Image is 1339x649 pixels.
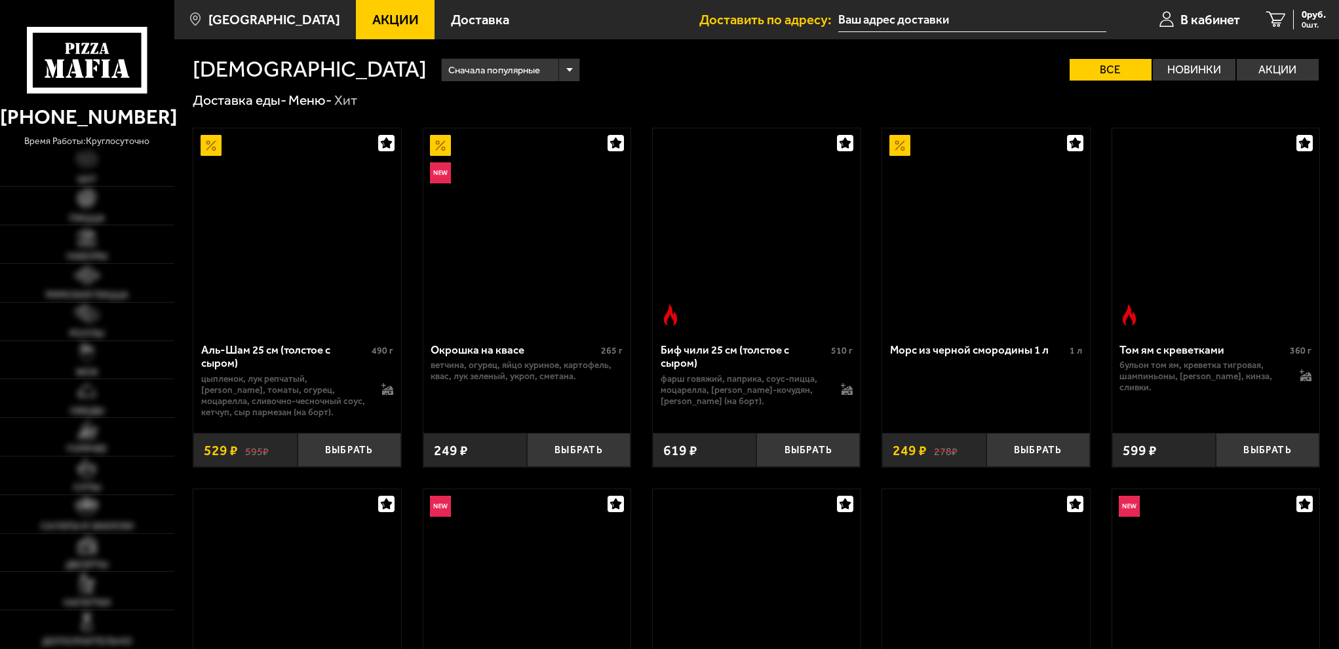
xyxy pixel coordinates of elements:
[193,58,427,81] h1: [DEMOGRAPHIC_DATA]
[660,305,681,325] img: Острое блюдо
[41,521,134,531] span: Салаты и закуски
[1119,343,1287,356] div: Том ям с креветками
[601,345,623,356] span: 265 г
[893,443,927,457] span: 249 ₽
[298,433,401,467] button: Выбрать
[67,251,107,261] span: Наборы
[334,91,357,109] div: Хит
[204,443,238,457] span: 529 ₽
[245,443,269,457] s: 595 ₽
[1119,305,1140,325] img: Острое блюдо
[1123,443,1157,457] span: 599 ₽
[67,444,107,454] span: Горячее
[288,92,332,108] a: Меню-
[882,128,1089,333] a: АкционныйМорс из черной смородины 1 л
[889,135,910,156] img: Акционный
[372,13,419,26] span: Акции
[372,345,393,356] span: 490 г
[451,13,509,26] span: Доставка
[430,135,451,156] img: Акционный
[1119,496,1140,517] img: Новинка
[661,343,828,370] div: Биф чили 25 см (толстое с сыром)
[1112,128,1319,333] a: Острое блюдоТом ям с креветками
[201,135,222,156] img: Акционный
[73,483,101,492] span: Супы
[193,92,286,108] a: Доставка еды-
[1290,345,1311,356] span: 360 г
[69,213,105,223] span: Пицца
[42,637,132,646] span: Дополнительно
[1070,59,1152,81] label: Все
[70,406,104,416] span: Обеды
[661,373,827,407] p: фарш говяжий, паприка, соус-пицца, моцарелла, [PERSON_NAME]-кочудян, [PERSON_NAME] (на борт).
[77,175,96,185] span: Хит
[1180,13,1240,26] span: В кабинет
[64,598,111,608] span: Напитки
[76,367,98,377] span: WOK
[1216,433,1319,467] button: Выбрать
[831,345,853,356] span: 510 г
[69,329,104,339] span: Роллы
[653,128,860,333] a: Острое блюдоБиф чили 25 см (толстое с сыром)
[208,13,340,26] span: [GEOGRAPHIC_DATA]
[66,560,108,570] span: Десерты
[527,433,631,467] button: Выбрать
[431,343,598,356] div: Окрошка на квасе
[934,443,958,457] s: 278 ₽
[430,496,451,517] img: Новинка
[201,373,368,418] p: цыпленок, лук репчатый, [PERSON_NAME], томаты, огурец, моцарелла, сливочно-чесночный соус, кетчуп...
[434,443,468,457] span: 249 ₽
[201,343,368,370] div: Аль-Шам 25 см (толстое с сыром)
[986,433,1090,467] button: Выбрать
[46,290,128,300] span: Римская пицца
[1237,59,1319,81] label: Акции
[663,443,697,457] span: 619 ₽
[431,360,623,382] p: ветчина, огурец, яйцо куриное, картофель, квас, лук зеленый, укроп, сметана.
[1302,10,1326,20] span: 0 руб.
[193,128,400,333] a: АкционныйАль-Шам 25 см (толстое с сыром)
[838,8,1106,32] input: Ваш адрес доставки
[423,128,631,333] a: АкционныйНовинкаОкрошка на квасе
[890,343,1066,356] div: Морс из черной смородины 1 л
[1153,59,1235,81] label: Новинки
[756,433,860,467] button: Выбрать
[1119,360,1286,393] p: бульон том ям, креветка тигровая, шампиньоны, [PERSON_NAME], кинза, сливки.
[430,162,451,183] img: Новинка
[448,57,540,83] span: Сначала популярные
[699,13,838,26] span: Доставить по адресу:
[1070,345,1082,356] span: 1 л
[1302,21,1326,29] span: 0 шт.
